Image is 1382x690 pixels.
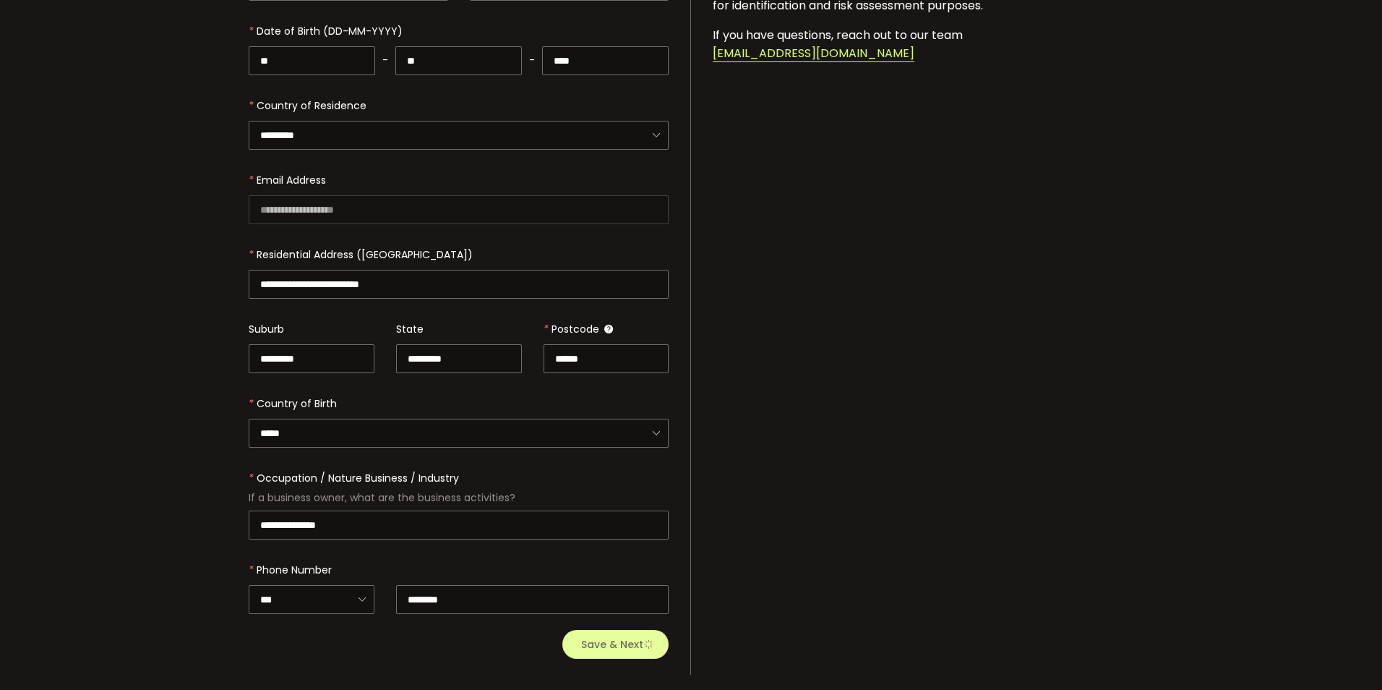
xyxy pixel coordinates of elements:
[529,46,535,75] span: -
[713,27,963,43] span: If you have questions, reach out to our team
[382,46,388,75] span: -
[713,45,914,62] span: [EMAIL_ADDRESS][DOMAIN_NAME]
[1310,621,1382,690] iframe: Chat Widget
